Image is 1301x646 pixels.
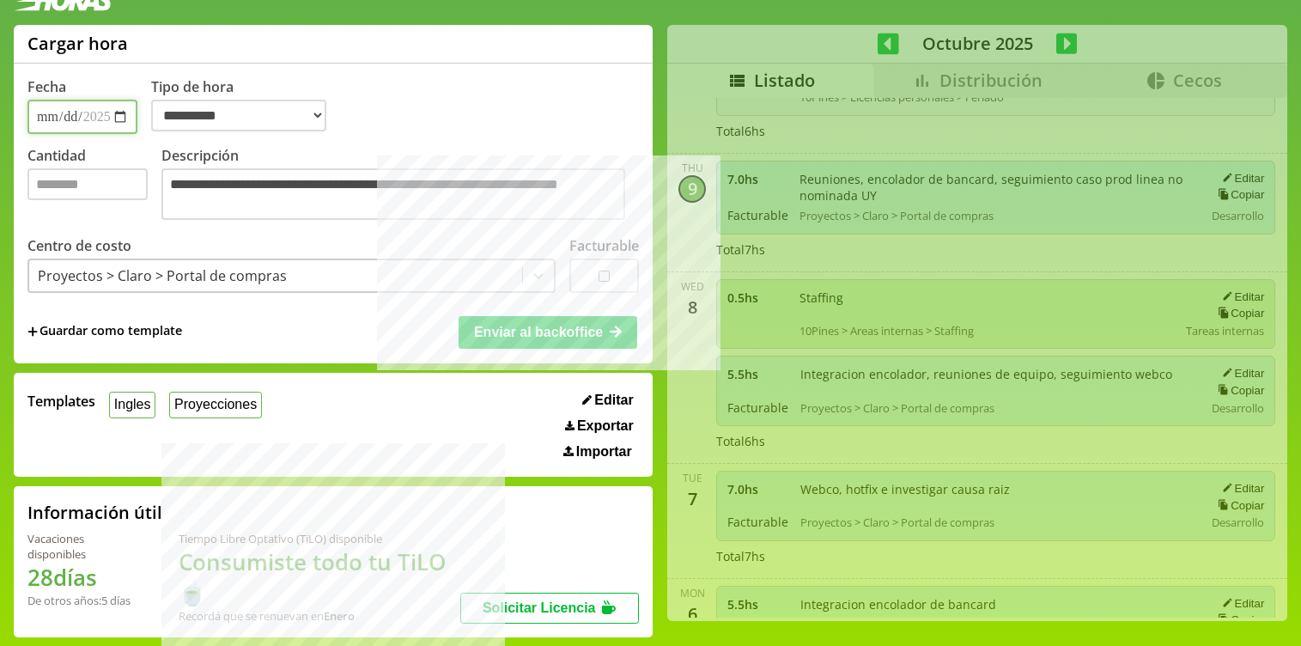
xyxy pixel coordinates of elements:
[577,418,634,434] span: Exportar
[577,392,639,409] button: Editar
[161,168,625,220] textarea: Descripción
[27,32,128,55] h1: Cargar hora
[569,236,639,255] label: Facturable
[576,444,632,460] span: Importar
[151,77,340,134] label: Tipo de hora
[179,531,460,546] div: Tiempo Libre Optativo (TiLO) disponible
[460,593,639,624] button: Solicitar Licencia
[594,393,633,408] span: Editar
[27,501,162,524] h2: Información útil
[27,531,137,562] div: Vacaciones disponibles
[459,316,637,349] button: Enviar al backoffice
[560,417,639,435] button: Exportar
[38,266,287,285] div: Proyectos > Claro > Portal de compras
[27,562,137,593] h1: 28 días
[27,236,131,255] label: Centro de costo
[27,322,38,341] span: +
[27,322,182,341] span: +Guardar como template
[109,392,155,418] button: Ingles
[27,168,148,200] input: Cantidad
[27,77,66,96] label: Fecha
[179,546,460,608] h1: Consumiste todo tu TiLO 🍵
[169,392,262,418] button: Proyecciones
[179,608,460,624] div: Recordá que se renuevan en
[161,146,639,224] label: Descripción
[324,608,355,624] b: Enero
[483,600,596,615] span: Solicitar Licencia
[27,593,137,608] div: De otros años: 5 días
[474,325,603,339] span: Enviar al backoffice
[27,146,161,224] label: Cantidad
[27,392,95,411] span: Templates
[151,100,326,131] select: Tipo de hora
